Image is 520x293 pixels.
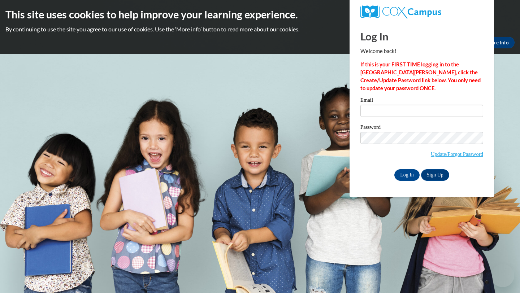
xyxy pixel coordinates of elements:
[431,151,483,157] a: Update/Forgot Password
[360,29,483,44] h1: Log In
[421,169,449,181] a: Sign Up
[360,5,483,18] a: COX Campus
[394,169,420,181] input: Log In
[360,97,483,105] label: Email
[360,124,483,132] label: Password
[491,264,514,287] iframe: Button to launch messaging window
[360,61,481,91] strong: If this is your FIRST TIME logging in to the [GEOGRAPHIC_DATA][PERSON_NAME], click the Create/Upd...
[360,5,441,18] img: COX Campus
[481,37,515,48] a: More Info
[5,25,515,33] p: By continuing to use the site you agree to our use of cookies. Use the ‘More info’ button to read...
[360,47,483,55] p: Welcome back!
[5,7,515,22] h2: This site uses cookies to help improve your learning experience.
